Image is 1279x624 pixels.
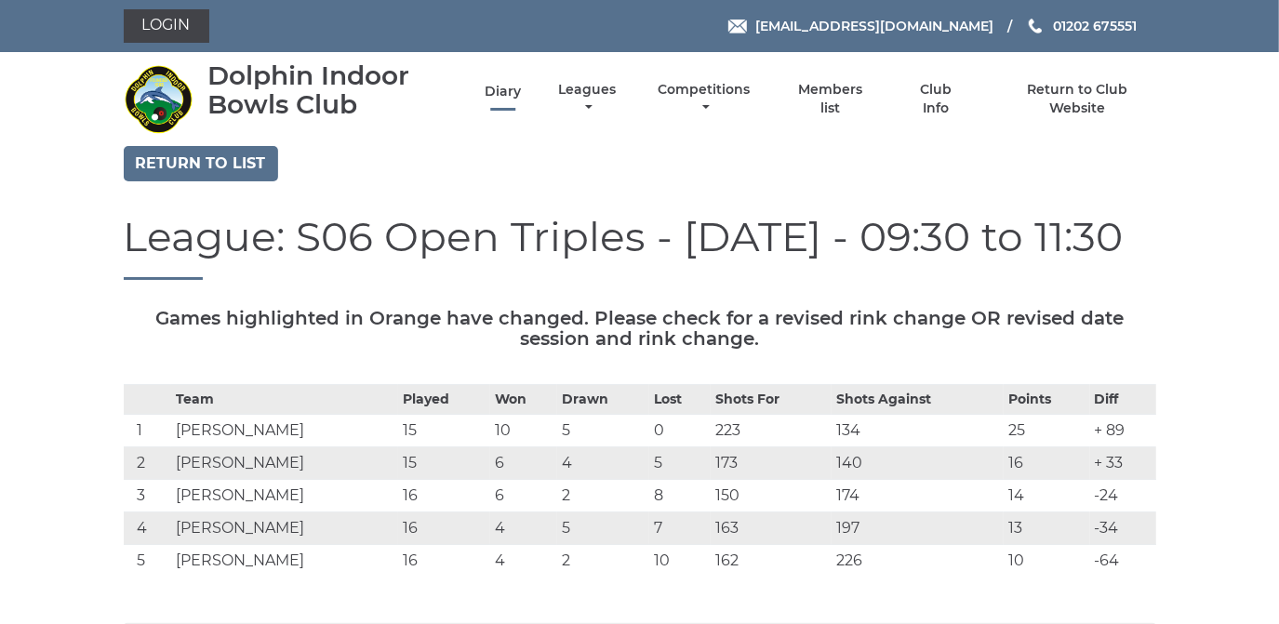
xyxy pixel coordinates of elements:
[490,480,558,512] td: 6
[1090,545,1156,578] td: -64
[832,480,1004,512] td: 174
[1004,480,1089,512] td: 14
[557,385,649,415] th: Drawn
[728,20,747,33] img: Email
[832,545,1004,578] td: 226
[711,512,832,545] td: 163
[207,61,452,119] div: Dolphin Indoor Bowls Club
[649,447,711,480] td: 5
[557,415,649,447] td: 5
[557,447,649,480] td: 4
[124,214,1156,280] h1: League: S06 Open Triples - [DATE] - 09:30 to 11:30
[398,545,490,578] td: 16
[906,81,966,117] a: Club Info
[1004,415,1089,447] td: 25
[485,83,521,100] a: Diary
[398,385,490,415] th: Played
[171,480,398,512] td: [PERSON_NAME]
[649,512,711,545] td: 7
[398,447,490,480] td: 15
[171,415,398,447] td: [PERSON_NAME]
[1004,447,1089,480] td: 16
[124,480,171,512] td: 3
[490,415,558,447] td: 10
[398,512,490,545] td: 16
[1029,19,1042,33] img: Phone us
[1090,415,1156,447] td: + 89
[654,81,755,117] a: Competitions
[490,512,558,545] td: 4
[398,415,490,447] td: 15
[711,385,832,415] th: Shots For
[1090,385,1156,415] th: Diff
[171,447,398,480] td: [PERSON_NAME]
[124,308,1156,349] h5: Games highlighted in Orange have changed. Please check for a revised rink change OR revised date ...
[1004,545,1089,578] td: 10
[1004,512,1089,545] td: 13
[124,447,171,480] td: 2
[490,385,558,415] th: Won
[711,545,832,578] td: 162
[755,18,993,34] span: [EMAIL_ADDRESS][DOMAIN_NAME]
[1053,18,1137,34] span: 01202 675551
[711,415,832,447] td: 223
[649,480,711,512] td: 8
[1026,16,1137,36] a: Phone us 01202 675551
[124,545,171,578] td: 5
[557,545,649,578] td: 2
[171,545,398,578] td: [PERSON_NAME]
[711,447,832,480] td: 173
[728,16,993,36] a: Email [EMAIL_ADDRESS][DOMAIN_NAME]
[832,415,1004,447] td: 134
[171,385,398,415] th: Team
[490,447,558,480] td: 6
[998,81,1155,117] a: Return to Club Website
[832,447,1004,480] td: 140
[557,512,649,545] td: 5
[832,385,1004,415] th: Shots Against
[124,146,278,181] a: Return to list
[1004,385,1089,415] th: Points
[1090,512,1156,545] td: -34
[124,64,193,134] img: Dolphin Indoor Bowls Club
[398,480,490,512] td: 16
[649,545,711,578] td: 10
[1090,447,1156,480] td: + 33
[832,512,1004,545] td: 197
[171,512,398,545] td: [PERSON_NAME]
[711,480,832,512] td: 150
[787,81,873,117] a: Members list
[124,512,171,545] td: 4
[1090,480,1156,512] td: -24
[124,415,171,447] td: 1
[553,81,620,117] a: Leagues
[490,545,558,578] td: 4
[649,415,711,447] td: 0
[649,385,711,415] th: Lost
[557,480,649,512] td: 2
[124,9,209,43] a: Login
